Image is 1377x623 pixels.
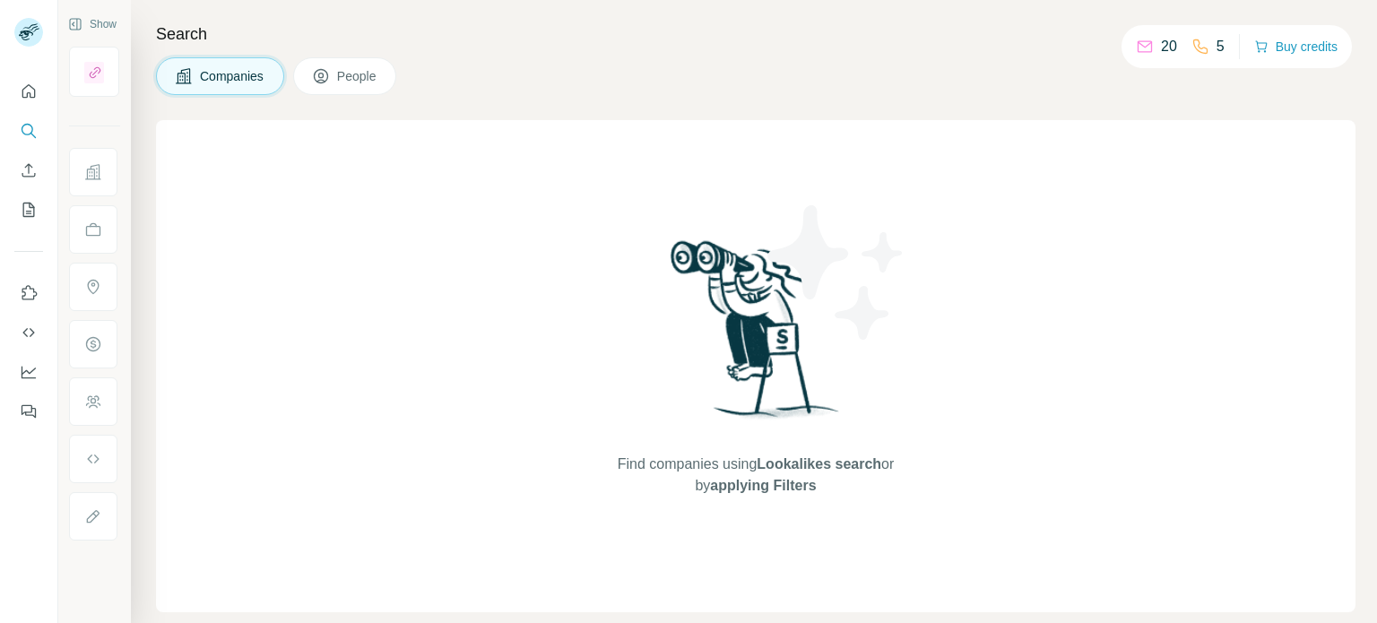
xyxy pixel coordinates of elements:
p: 5 [1217,36,1225,57]
button: Use Surfe API [14,316,43,349]
button: Buy credits [1254,34,1338,59]
button: Dashboard [14,356,43,388]
span: applying Filters [710,478,816,493]
h4: Search [156,22,1355,47]
button: Feedback [14,395,43,428]
span: Lookalikes search [757,456,881,472]
img: Surfe Illustration - Woman searching with binoculars [663,236,849,436]
span: Find companies using or by [612,454,899,497]
p: 20 [1161,36,1177,57]
button: Enrich CSV [14,154,43,186]
span: People [337,67,378,85]
button: My lists [14,194,43,226]
button: Show [56,11,129,38]
button: Quick start [14,75,43,108]
img: Surfe Illustration - Stars [756,192,917,353]
span: Companies [200,67,265,85]
button: Use Surfe on LinkedIn [14,277,43,309]
button: Search [14,115,43,147]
